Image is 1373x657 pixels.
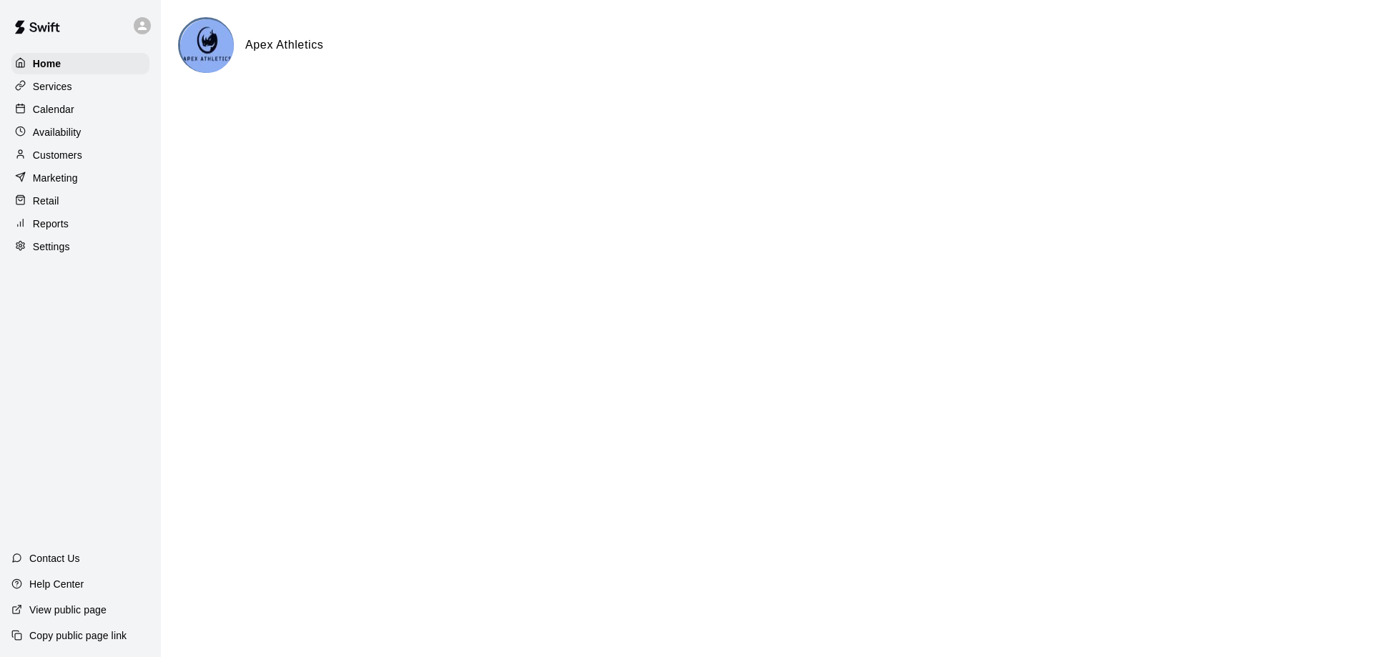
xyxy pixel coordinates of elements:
a: Marketing [11,167,149,189]
p: Help Center [29,577,84,591]
a: Calendar [11,99,149,120]
p: Availability [33,125,82,139]
a: Availability [11,122,149,143]
p: Retail [33,194,59,208]
a: Reports [11,213,149,234]
p: Customers [33,148,82,162]
p: Copy public page link [29,628,127,643]
p: Services [33,79,72,94]
a: Customers [11,144,149,166]
p: Settings [33,239,70,254]
p: Reports [33,217,69,231]
img: Apex Athletics logo [180,19,234,73]
h6: Apex Athletics [245,36,323,54]
a: Home [11,53,149,74]
p: View public page [29,603,107,617]
p: Calendar [33,102,74,117]
p: Marketing [33,171,78,185]
a: Services [11,76,149,97]
p: Home [33,56,61,71]
p: Contact Us [29,551,80,565]
a: Retail [11,190,149,212]
a: Settings [11,236,149,257]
